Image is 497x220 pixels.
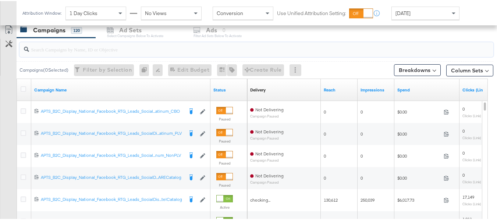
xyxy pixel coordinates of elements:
span: 0 [361,130,363,136]
label: Paused [216,160,233,165]
span: $0.00 [397,174,441,180]
span: 0 [324,108,326,113]
span: 0 [324,174,326,180]
span: 250,039 [361,196,374,202]
span: 1 Day Clicks [70,9,97,15]
span: 0 [462,127,465,133]
a: The number of times your ad was served. On mobile apps an ad is counted as served the first time ... [361,86,391,92]
sub: Campaign Paused [250,135,284,139]
a: The total amount spent to date. [397,86,457,92]
a: APTS_B2C_Display_National_Facebook_RTG_Leads_SocialDis...telCatalog [41,195,183,203]
span: 0 [462,171,465,177]
a: Your campaign name. [34,86,207,92]
sub: Clicks (Link) [462,112,481,117]
span: $0.00 [397,152,441,158]
button: Column Sets [446,64,493,75]
label: Paused [216,116,233,120]
a: Shows the current state of your Ad Campaign. [213,86,244,92]
div: Delivery [250,86,266,92]
label: Active [216,204,233,209]
a: The number of people your ad was served to. [324,86,355,92]
span: Not Delivering [255,150,284,155]
span: No Views [145,9,167,15]
label: Paused [216,138,233,143]
sub: Campaign Paused [250,157,284,161]
sub: Campaign Paused [250,179,284,183]
span: 0 [324,130,326,136]
span: Not Delivering [255,106,284,111]
sub: Clicks (Link) [462,201,481,205]
span: 130,612 [324,196,338,202]
sub: Clicks (Link) [462,156,481,161]
div: Campaigns ( 0 Selected) [19,66,68,72]
a: Reflects the ability of your Ad Campaign to achieve delivery based on ad states, schedule and bud... [250,86,266,92]
div: APTS_B2C_Display_National_Facebook_RTG_Leads_SocialD...ARECatalog [41,173,183,179]
span: $0.00 [397,108,441,113]
span: Not Delivering [255,128,284,133]
div: APTS_B2C_Display_National_Facebook_RTG_Leads_Social...atinum_CBO [41,107,183,113]
sub: Clicks (Link) [462,178,481,183]
div: 120 [71,26,82,33]
a: APTS_B2C_Display_National_Facebook_RTG_Leads_SocialD...ARECatalog [41,173,183,181]
span: 17,149 [462,193,474,199]
span: 0 [324,152,326,158]
label: Use Unified Attribution Setting: [277,9,346,16]
span: $6,017.73 [397,196,441,202]
sub: Clicks (Link) [462,134,481,139]
span: checking... [250,196,270,202]
span: Conversion [217,9,243,15]
button: Breakdowns [394,63,441,75]
a: APTS_B2C_Display_National_Facebook_RTG_Leads_Social...atinum_CBO [41,107,183,115]
span: 0 [462,105,465,111]
div: APTS_B2C_Display_National_Facebook_RTG_Leads_Social...num_NonPLV [41,151,183,157]
input: Search Campaigns by Name, ID or Objective [29,38,451,53]
a: APTS_B2C_Display_National_Facebook_RTG_Leads_SocialDi...atinum_PLV [41,129,183,137]
span: Not Delivering [255,172,284,177]
span: 0 [361,174,363,180]
span: 0 [361,152,363,158]
sub: Campaign Paused [250,113,284,117]
span: [DATE] [395,9,411,15]
span: 0 [462,149,465,155]
div: Campaigns [33,25,65,33]
div: APTS_B2C_Display_National_Facebook_RTG_Leads_SocialDi...atinum_PLV [41,129,183,135]
span: 0 [361,108,363,113]
div: Attribution Window: [22,10,62,15]
div: APTS_B2C_Display_National_Facebook_RTG_Leads_SocialDis...telCatalog [41,195,183,201]
a: APTS_B2C_Display_National_Facebook_RTG_Leads_Social...num_NonPLV [41,151,183,159]
label: Paused [216,182,233,187]
div: 0 [139,63,153,75]
span: $0.00 [397,130,441,136]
